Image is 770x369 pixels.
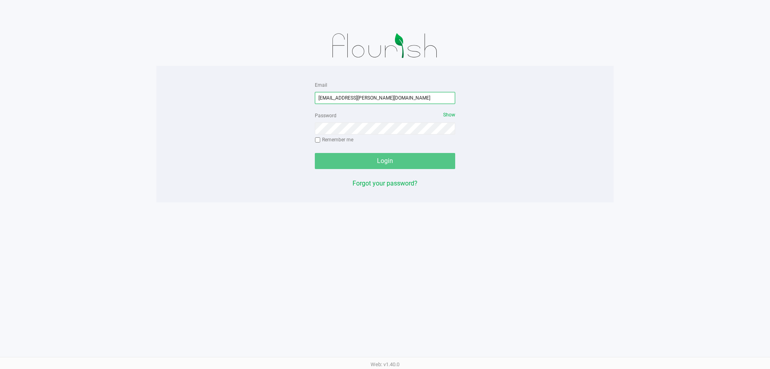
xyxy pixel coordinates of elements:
span: Web: v1.40.0 [371,361,399,367]
label: Password [315,112,336,119]
label: Remember me [315,136,353,143]
button: Forgot your password? [353,179,417,188]
input: Remember me [315,137,320,143]
label: Email [315,82,327,89]
span: Show [443,112,455,118]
